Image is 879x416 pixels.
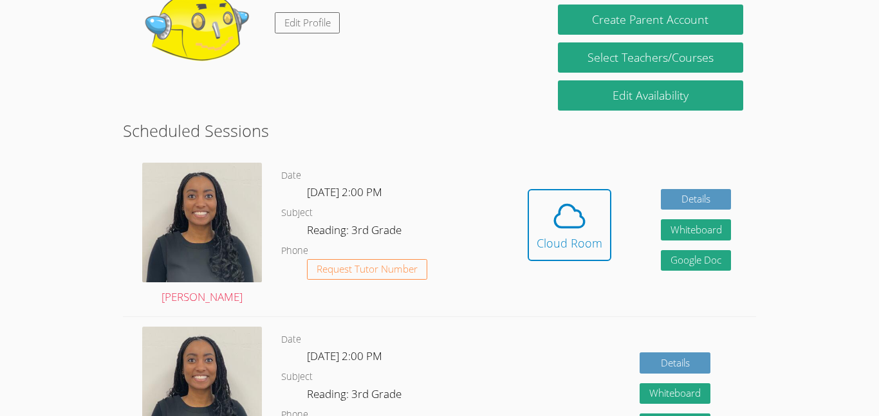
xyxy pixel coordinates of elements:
a: Select Teachers/Courses [558,42,743,73]
dd: Reading: 3rd Grade [307,385,404,407]
span: [DATE] 2:00 PM [307,348,382,363]
a: Edit Profile [275,12,340,33]
a: Details [640,352,710,374]
dt: Date [281,332,301,348]
dt: Phone [281,243,308,259]
dt: Subject [281,369,313,385]
dd: Reading: 3rd Grade [307,221,404,243]
span: [DATE] 2:00 PM [307,185,382,199]
dt: Date [281,168,301,184]
a: Details [661,189,732,210]
button: Whiteboard [661,219,732,240]
button: Cloud Room [528,189,611,261]
button: Whiteboard [640,383,710,404]
a: [PERSON_NAME] [142,163,262,307]
div: Cloud Room [537,234,602,252]
a: Edit Availability [558,80,743,111]
span: Request Tutor Number [317,264,418,274]
button: Request Tutor Number [307,259,427,280]
button: Create Parent Account [558,5,743,35]
a: Google Doc [661,250,732,271]
h2: Scheduled Sessions [123,118,756,143]
dt: Subject [281,205,313,221]
img: avatar.png [142,163,262,282]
